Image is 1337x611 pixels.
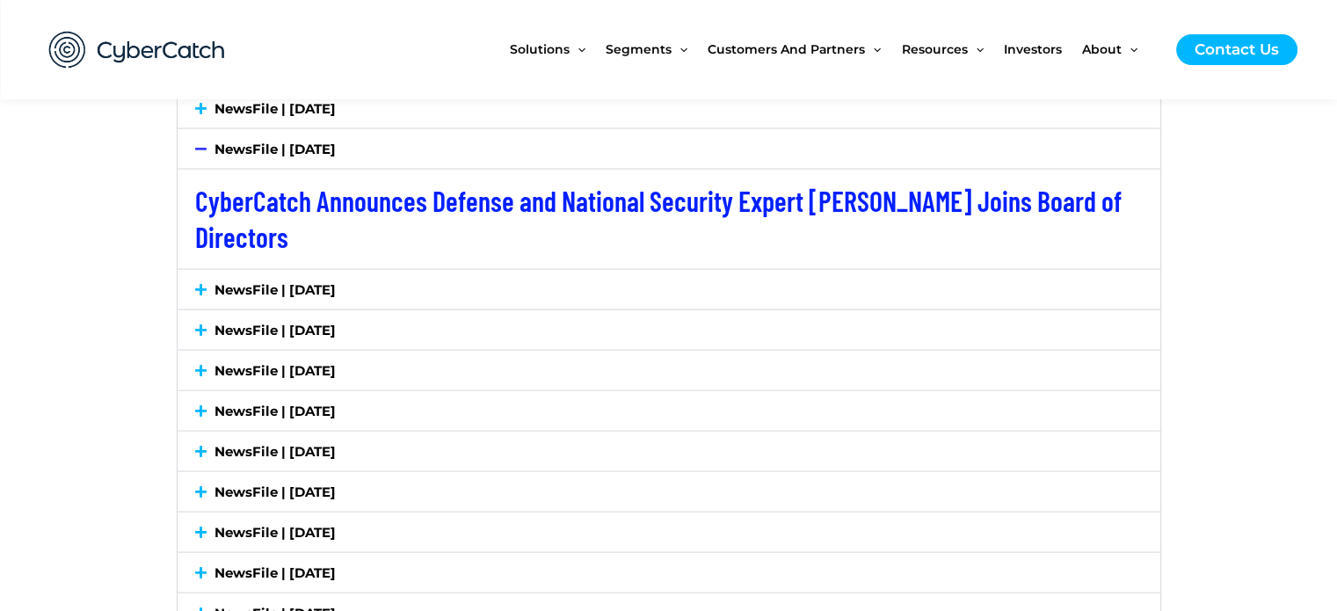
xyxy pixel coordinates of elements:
[1176,34,1297,65] a: Contact Us
[28,46,42,60] img: website_grey.svg
[1082,12,1122,86] span: About
[47,102,62,116] img: tab_domain_overview_orange.svg
[570,12,585,86] span: Menu Toggle
[178,472,1160,512] div: NewsFile | [DATE]
[672,12,687,86] span: Menu Toggle
[214,524,336,541] a: NewsFile | [DATE]
[178,391,1160,431] div: NewsFile | [DATE]
[214,564,336,581] a: NewsFile | [DATE]
[865,12,881,86] span: Menu Toggle
[178,432,1160,471] div: NewsFile | [DATE]
[178,351,1160,390] div: NewsFile | [DATE]
[510,12,1159,86] nav: Site Navigation: New Main Menu
[178,129,1160,169] div: NewsFile | [DATE]
[214,141,336,157] a: NewsFile | [DATE]
[28,28,42,42] img: logo_orange.svg
[968,12,984,86] span: Menu Toggle
[214,100,336,117] a: NewsFile | [DATE]
[175,102,189,116] img: tab_keywords_by_traffic_grey.svg
[178,310,1160,350] div: NewsFile | [DATE]
[1004,12,1062,86] span: Investors
[32,13,243,86] img: CyberCatch
[214,484,336,500] a: NewsFile | [DATE]
[214,403,336,419] a: NewsFile | [DATE]
[178,169,1160,269] div: NewsFile | [DATE]
[902,12,968,86] span: Resources
[178,89,1160,128] div: NewsFile | [DATE]
[178,270,1160,309] div: NewsFile | [DATE]
[178,513,1160,552] div: NewsFile | [DATE]
[194,104,296,115] div: Keywords by Traffic
[1004,12,1082,86] a: Investors
[214,443,336,460] a: NewsFile | [DATE]
[195,184,1122,254] a: CyberCatch Announces Defense and National Security Expert [PERSON_NAME] Joins Board of Directors
[606,12,672,86] span: Segments
[214,322,336,338] a: NewsFile | [DATE]
[178,553,1160,593] div: NewsFile | [DATE]
[708,12,865,86] span: Customers and Partners
[214,281,336,298] a: NewsFile | [DATE]
[46,46,193,60] div: Domain: [DOMAIN_NAME]
[1122,12,1137,86] span: Menu Toggle
[510,12,570,86] span: Solutions
[214,362,336,379] a: NewsFile | [DATE]
[67,104,157,115] div: Domain Overview
[49,28,86,42] div: v 4.0.25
